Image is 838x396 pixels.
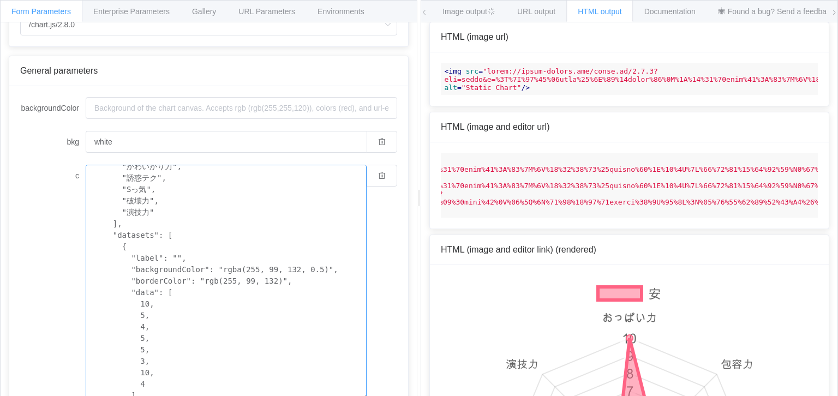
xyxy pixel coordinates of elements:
[445,83,457,92] span: alt
[578,7,621,16] span: HTML output
[20,66,98,75] span: General parameters
[441,245,596,254] span: HTML (image and editor link) (rendered)
[20,131,86,153] label: bkg
[20,165,86,187] label: c
[86,97,397,119] input: Background of the chart canvas. Accepts rgb (rgb(255,255,120)), colors (red), and url-encoded hex...
[644,7,696,16] span: Documentation
[11,7,71,16] span: Form Parameters
[718,7,836,16] span: 🕷 Found a bug? Send a feedback!
[20,14,397,35] input: Select
[238,7,295,16] span: URL Parameters
[93,7,170,16] span: Enterprise Parameters
[192,7,216,16] span: Gallery
[448,67,461,75] span: img
[517,7,555,16] span: URL output
[20,97,86,119] label: backgroundColor
[318,7,364,16] span: Environments
[466,67,478,75] span: src
[441,122,549,131] span: HTML (image and editor url)
[442,7,495,16] span: Image output
[86,131,367,153] input: Background of the chart canvas. Accepts rgb (rgb(255,255,120)), colors (red), and url-encoded hex...
[441,153,818,218] code: Edit this chart
[462,83,522,92] span: "Static Chart"
[441,32,508,41] span: HTML (image url)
